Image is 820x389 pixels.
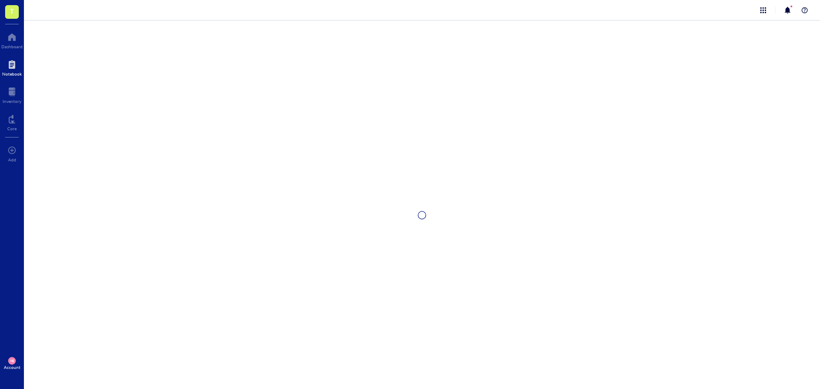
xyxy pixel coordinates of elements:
[1,30,23,49] a: Dashboard
[10,359,14,363] span: MB
[1,44,23,49] div: Dashboard
[7,112,17,131] a: Core
[7,126,17,131] div: Core
[10,6,14,16] span: T
[2,58,22,76] a: Notebook
[2,71,22,76] div: Notebook
[3,99,21,104] div: Inventory
[4,365,20,370] div: Account
[8,157,16,162] div: Add
[3,85,21,104] a: Inventory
